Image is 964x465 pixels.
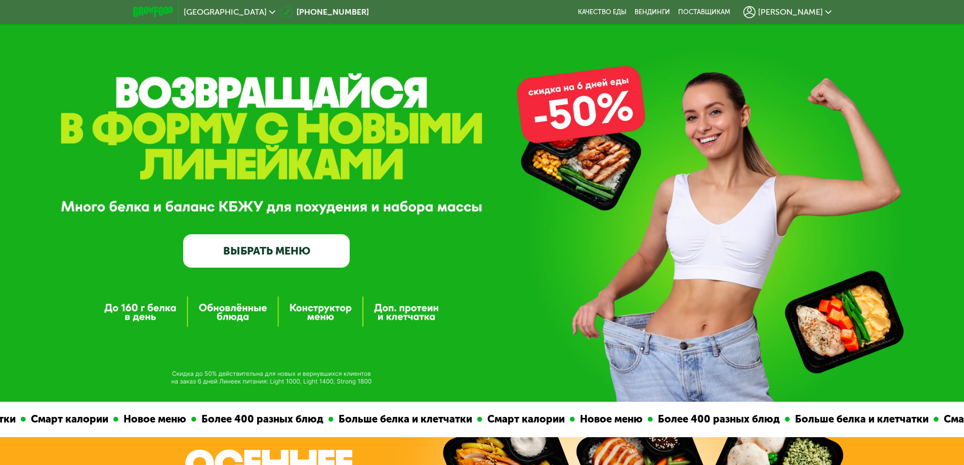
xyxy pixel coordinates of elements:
[183,234,350,268] a: ВЫБРАТЬ МЕНЮ
[635,8,670,16] a: Вендинги
[578,8,626,16] a: Качество еды
[18,411,106,427] div: Смарт калории
[189,411,321,427] div: Более 400 разных блюд
[645,411,777,427] div: Более 400 разных блюд
[326,411,470,427] div: Больше белка и клетчатки
[184,8,267,16] span: [GEOGRAPHIC_DATA]
[567,411,640,427] div: Новое меню
[111,411,184,427] div: Новое меню
[280,6,369,18] a: [PHONE_NUMBER]
[782,411,926,427] div: Больше белка и клетчатки
[475,411,562,427] div: Смарт калории
[758,8,823,16] span: [PERSON_NAME]
[678,8,730,16] div: поставщикам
